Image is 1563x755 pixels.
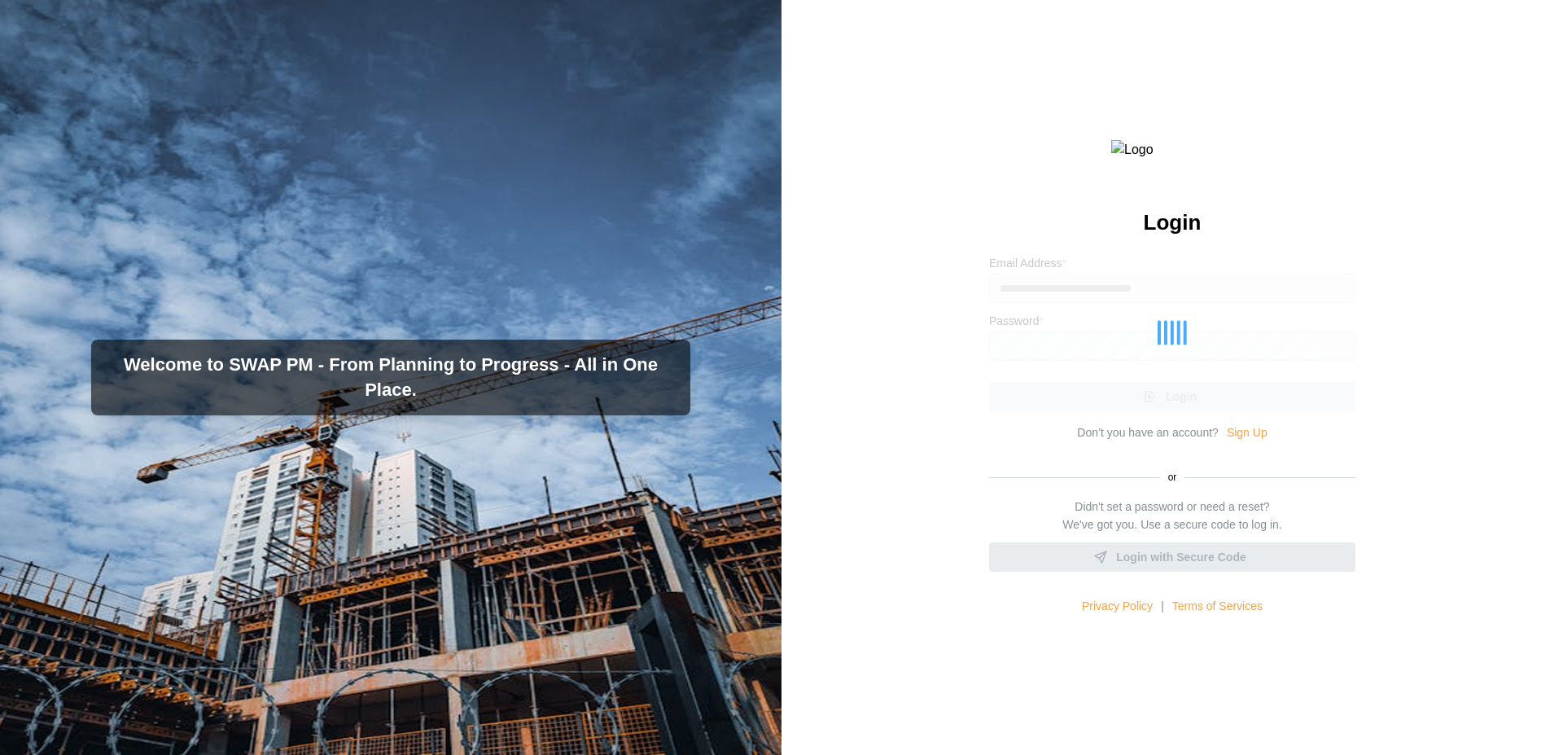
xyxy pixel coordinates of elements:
[1077,424,1219,442] div: Don’t you have an account?
[1144,209,1202,237] h2: Login
[1111,140,1233,160] img: Logo
[989,470,1355,485] div: or
[104,353,677,403] h3: Welcome to SWAP PM - From Planning to Progress - All in One Place.
[1062,498,1281,533] div: Didn't set a password or need a reset? We've got you. Use a secure code to log in.
[1082,598,1153,616] a: Privacy Policy
[1172,598,1263,616] a: Terms of Services
[1227,424,1267,442] a: Sign Up
[1161,598,1164,616] div: |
